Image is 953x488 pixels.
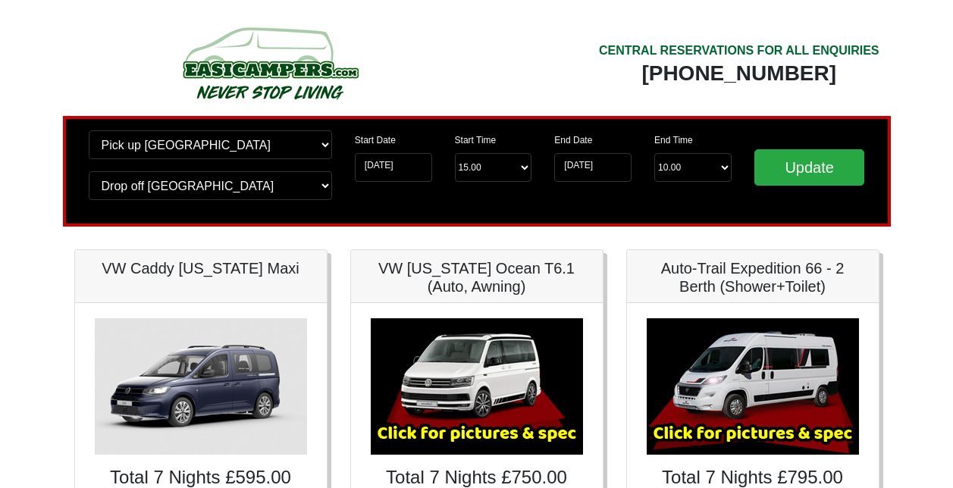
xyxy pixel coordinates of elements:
[455,133,497,147] label: Start Time
[554,153,632,182] input: Return Date
[126,21,414,105] img: campers-checkout-logo.png
[599,42,879,60] div: CENTRAL RESERVATIONS FOR ALL ENQUIRIES
[371,318,583,455] img: VW California Ocean T6.1 (Auto, Awning)
[554,133,592,147] label: End Date
[642,259,864,296] h5: Auto-Trail Expedition 66 - 2 Berth (Shower+Toilet)
[355,133,396,147] label: Start Date
[647,318,859,455] img: Auto-Trail Expedition 66 - 2 Berth (Shower+Toilet)
[599,60,879,87] div: [PHONE_NUMBER]
[90,259,312,277] h5: VW Caddy [US_STATE] Maxi
[654,133,693,147] label: End Time
[366,259,588,296] h5: VW [US_STATE] Ocean T6.1 (Auto, Awning)
[95,318,307,455] img: VW Caddy California Maxi
[355,153,432,182] input: Start Date
[754,149,865,186] input: Update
